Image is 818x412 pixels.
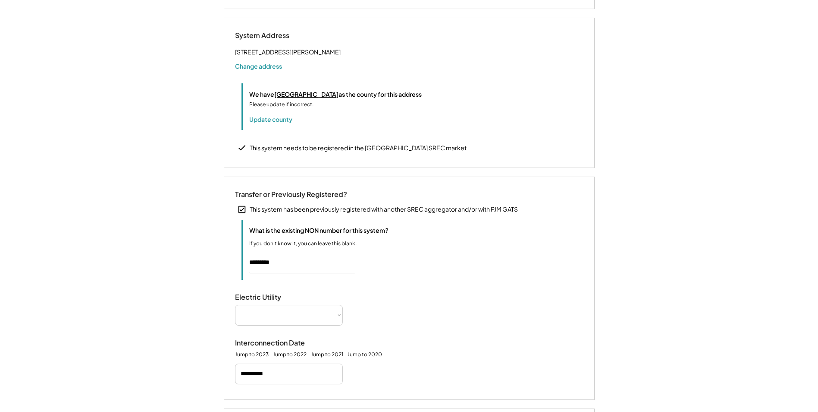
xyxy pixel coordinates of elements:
[235,62,282,70] button: Change address
[235,47,341,57] div: [STREET_ADDRESS][PERSON_NAME]
[311,351,343,358] div: Jump to 2021
[235,339,321,348] div: Interconnection Date
[274,90,338,98] u: [GEOGRAPHIC_DATA]
[249,90,422,99] div: We have as the county for this address
[249,101,313,108] div: Please update if incorrect.
[235,31,321,40] div: System Address
[348,351,382,358] div: Jump to 2020
[273,351,307,358] div: Jump to 2022
[249,226,389,235] div: What is the existing NON number for this system?
[235,190,347,199] div: Transfer or Previously Registered?
[250,144,467,152] div: This system needs to be registered in the [GEOGRAPHIC_DATA] SREC market
[249,240,357,247] div: If you don't know it, you can leave this blank.
[249,115,292,124] button: Update county
[250,205,518,214] div: This system has been previously registered with another SREC aggregator and/or with PJM GATS
[235,351,269,358] div: Jump to 2023
[235,293,321,302] div: Electric Utility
